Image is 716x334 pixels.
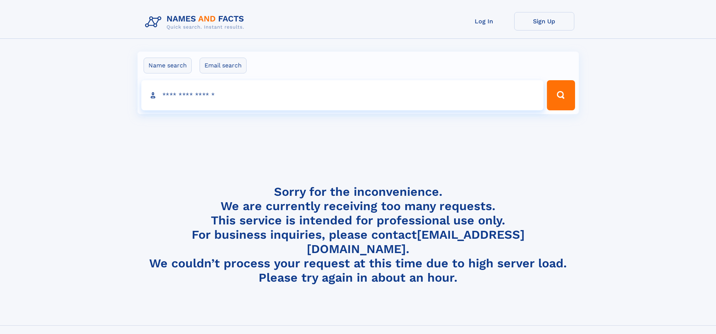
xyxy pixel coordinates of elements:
[200,58,247,73] label: Email search
[142,185,574,285] h4: Sorry for the inconvenience. We are currently receiving too many requests. This service is intend...
[141,80,544,110] input: search input
[514,12,574,31] a: Sign Up
[142,12,250,32] img: Logo Names and Facts
[307,227,525,256] a: [EMAIL_ADDRESS][DOMAIN_NAME]
[547,80,575,110] button: Search Button
[144,58,192,73] label: Name search
[454,12,514,31] a: Log In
